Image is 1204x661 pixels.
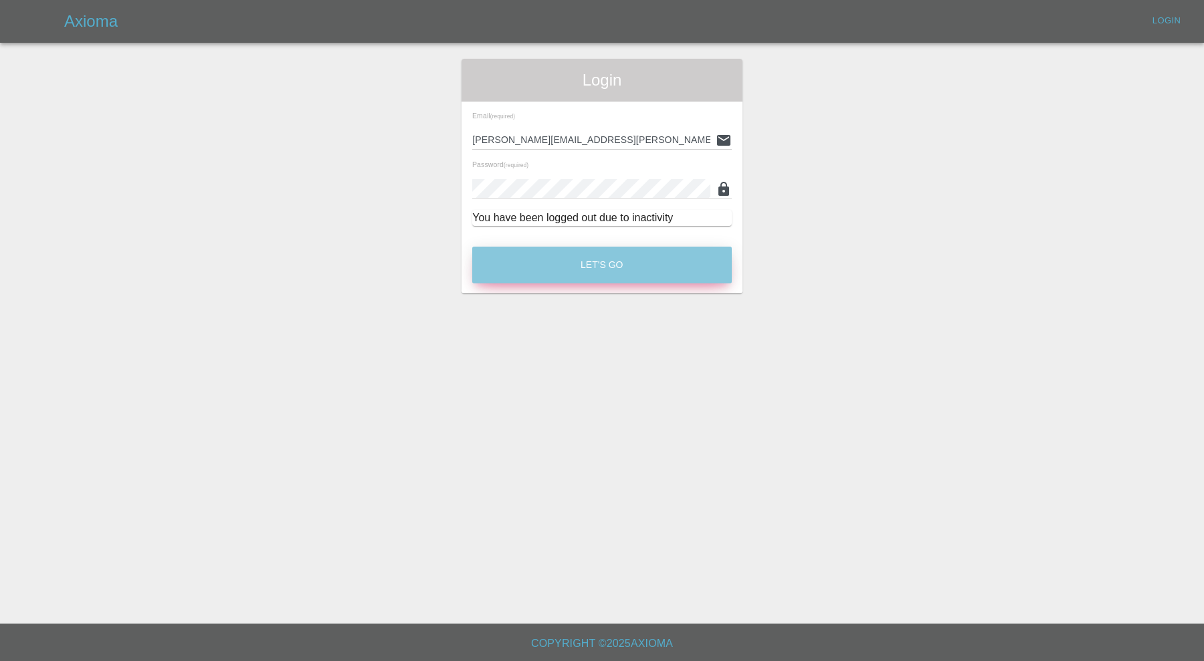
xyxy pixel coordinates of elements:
small: (required) [504,162,528,168]
a: Login [1145,11,1188,31]
div: You have been logged out due to inactivity [472,210,732,226]
small: (required) [490,114,515,120]
span: Password [472,160,528,168]
span: Login [472,70,732,91]
button: Let's Go [472,247,732,283]
h5: Axioma [64,11,118,32]
h6: Copyright © 2025 Axioma [11,634,1193,653]
span: Email [472,112,515,120]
